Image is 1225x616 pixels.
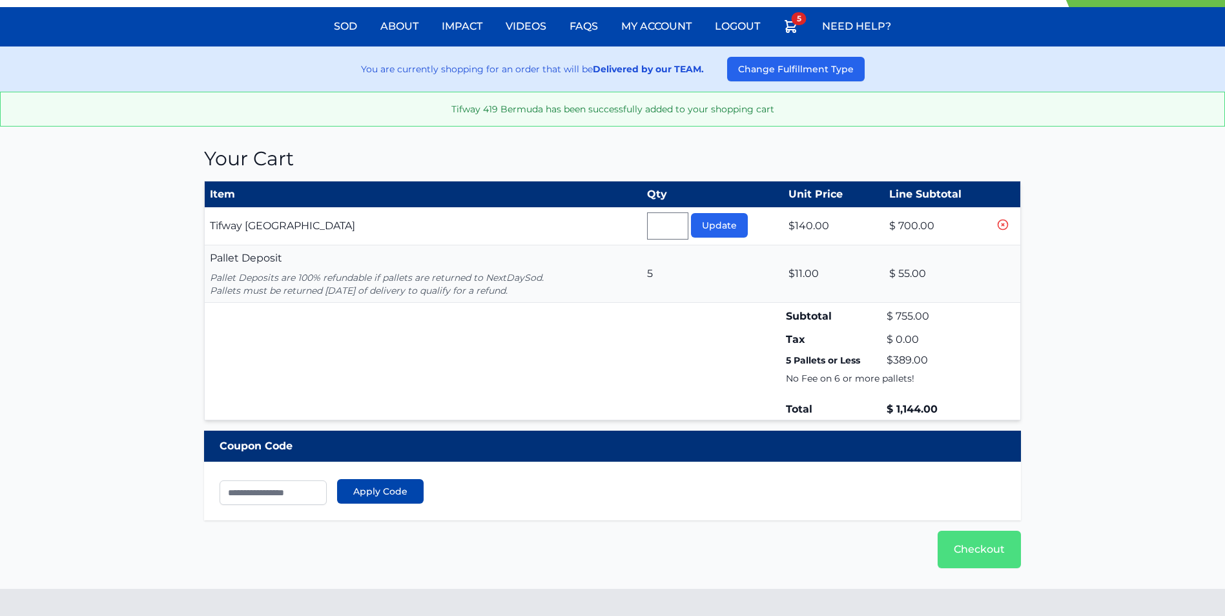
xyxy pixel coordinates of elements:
[562,11,606,42] a: FAQs
[204,147,1021,170] h1: Your Cart
[783,303,884,330] td: Subtotal
[884,399,989,420] td: $ 1,144.00
[642,181,783,208] th: Qty
[792,12,807,25] span: 5
[783,181,884,208] th: Unit Price
[783,329,884,350] td: Tax
[691,213,748,238] button: Update
[613,11,699,42] a: My Account
[642,245,783,303] td: 5
[727,57,865,81] button: Change Fulfillment Type
[434,11,490,42] a: Impact
[783,207,884,245] td: $140.00
[205,207,643,245] td: Tifway [GEOGRAPHIC_DATA]
[938,531,1021,568] a: Checkout
[707,11,768,42] a: Logout
[783,399,884,420] td: Total
[498,11,554,42] a: Videos
[884,245,989,303] td: $ 55.00
[204,431,1021,462] div: Coupon Code
[593,63,704,75] strong: Delivered by our TEAM.
[786,372,987,385] p: No Fee on 6 or more pallets!
[884,350,989,371] td: $389.00
[783,350,884,371] td: 5 Pallets or Less
[11,103,1214,116] p: Tifway 419 Bermuda has been successfully added to your shopping cart
[326,11,365,42] a: Sod
[884,329,989,350] td: $ 0.00
[373,11,426,42] a: About
[776,11,807,46] a: 5
[783,245,884,303] td: $11.00
[205,245,643,303] td: Pallet Deposit
[884,303,989,330] td: $ 755.00
[884,207,989,245] td: $ 700.00
[337,479,424,504] button: Apply Code
[210,271,637,297] p: Pallet Deposits are 100% refundable if pallets are returned to NextDaySod. Pallets must be return...
[884,181,989,208] th: Line Subtotal
[814,11,899,42] a: Need Help?
[353,485,407,498] span: Apply Code
[205,181,643,208] th: Item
